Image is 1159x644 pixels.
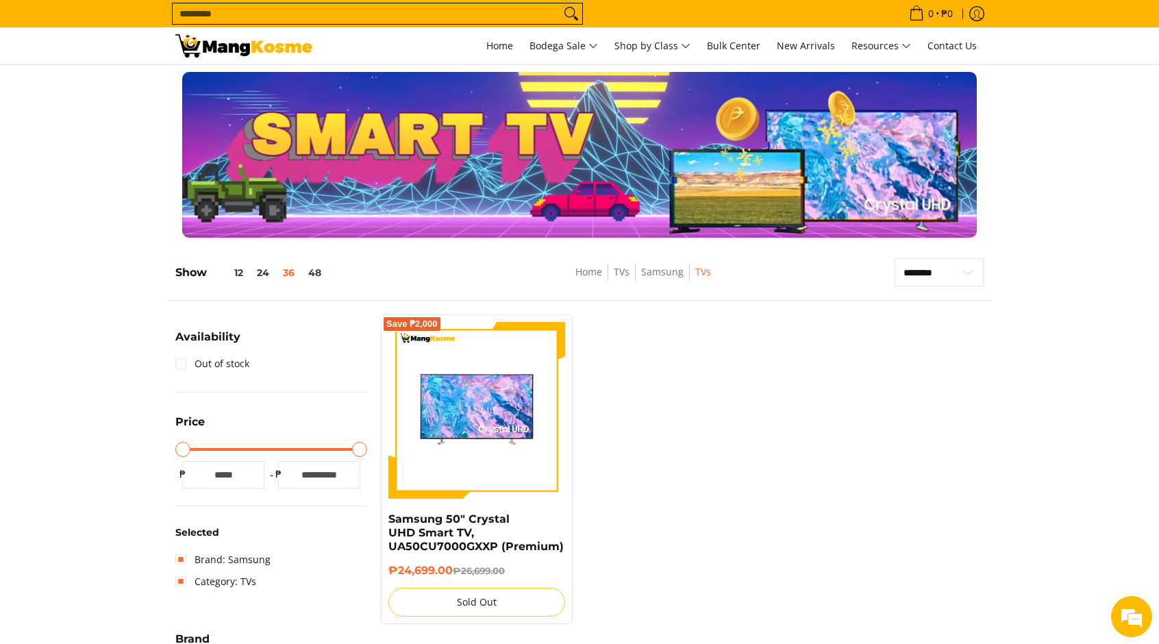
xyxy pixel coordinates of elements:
button: 12 [207,267,250,278]
span: Contact Us [927,39,977,52]
span: Resources [851,38,911,55]
a: Resources [845,27,918,64]
span: TVs [695,264,711,281]
textarea: Type your message and hit 'Enter' [7,374,261,422]
span: Save ₱2,000 [386,320,438,328]
a: Category: TVs [175,571,256,593]
nav: Main Menu [326,27,984,64]
span: 0 [926,9,936,18]
a: Brand: Samsung [175,549,271,571]
a: Home [575,265,602,278]
div: Chat with us now [71,77,230,95]
summary: Open [175,417,205,438]
span: Availability [175,332,240,343]
del: ₱26,699.00 [453,565,505,576]
a: Bodega Sale [523,27,605,64]
button: Sold Out [388,588,565,617]
span: ₱ [271,467,285,481]
a: TVs [614,265,630,278]
h6: Selected [175,527,367,539]
span: Bodega Sale [529,38,598,55]
a: Bulk Center [700,27,767,64]
span: Price [175,417,205,428]
span: ₱0 [939,9,955,18]
a: Out of stock [175,353,249,375]
a: New Arrivals [770,27,842,64]
button: Search [560,3,582,24]
button: 36 [276,267,301,278]
summary: Open [175,332,240,353]
a: Contact Us [921,27,984,64]
span: We're online! [79,173,189,311]
button: 48 [301,267,328,278]
span: Shop by Class [614,38,690,55]
span: New Arrivals [777,39,835,52]
h5: Show [175,266,328,280]
img: TVs - Premium Television Brands l Mang Kosme [175,34,312,58]
a: Samsung [641,265,684,278]
button: 24 [250,267,276,278]
h6: ₱24,699.00 [388,564,565,578]
img: Samsung 50" Crystal UHD Smart TV, UA50CU7000GXXP (Premium) [388,322,565,499]
a: Home [479,27,520,64]
a: Shop by Class [608,27,697,64]
a: Samsung 50" Crystal UHD Smart TV, UA50CU7000GXXP (Premium) [388,512,564,553]
span: ₱ [175,467,189,481]
div: Minimize live chat window [225,7,258,40]
span: Home [486,39,513,52]
nav: Breadcrumbs [480,264,806,295]
span: • [905,6,957,21]
span: Bulk Center [707,39,760,52]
